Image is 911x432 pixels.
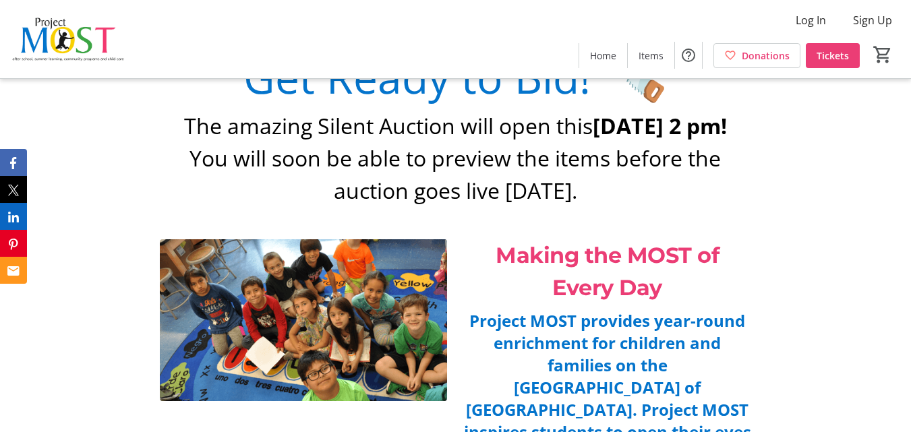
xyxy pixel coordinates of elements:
[742,49,790,63] span: Donations
[628,43,674,68] a: Items
[168,142,743,207] p: You will soon be able to preview the items before the auction goes live [DATE].
[579,43,627,68] a: Home
[675,42,702,69] button: Help
[806,43,860,68] a: Tickets
[168,110,743,142] p: The amazing Silent Auction will open this
[590,49,616,63] span: Home
[817,49,849,63] span: Tickets
[463,272,751,304] p: Every Day
[639,49,664,63] span: Items
[785,9,837,31] button: Log In
[8,5,128,73] img: Project MOST Inc.'s Logo
[593,111,727,140] strong: [DATE] 2 pm!
[853,12,892,28] span: Sign Up
[871,42,895,67] button: Cart
[463,239,751,272] p: Making the MOST of
[160,239,447,401] img: undefined
[713,43,800,68] a: Donations
[842,9,903,31] button: Sign Up
[796,12,826,28] span: Log In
